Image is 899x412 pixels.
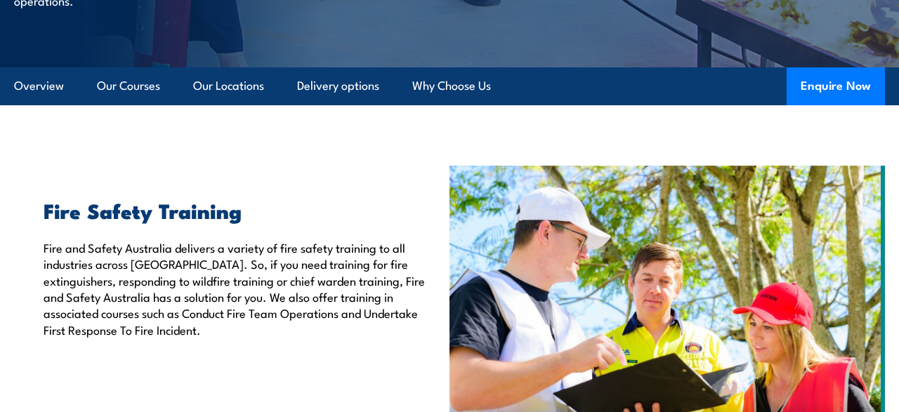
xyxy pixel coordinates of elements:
a: Delivery options [297,67,379,105]
a: Our Locations [193,67,264,105]
h2: Fire Safety Training [44,201,428,219]
a: Why Choose Us [412,67,491,105]
a: Our Courses [97,67,160,105]
button: Enquire Now [787,67,885,105]
p: Fire and Safety Australia delivers a variety of fire safety training to all industries across [GE... [44,239,428,338]
a: Overview [14,67,64,105]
